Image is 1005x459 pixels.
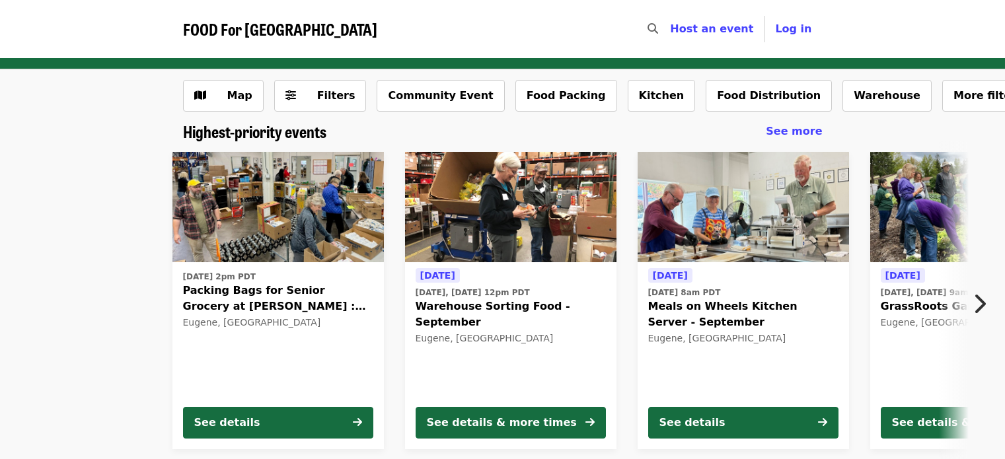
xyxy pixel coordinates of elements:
[666,13,677,45] input: Search
[377,80,504,112] button: Community Event
[648,22,658,35] i: search icon
[427,415,577,431] div: See details & more times
[766,125,822,137] span: See more
[353,416,362,429] i: arrow-right icon
[638,152,849,263] img: Meals on Wheels Kitchen Server - September organized by FOOD For Lane County
[172,122,833,141] div: Highest-priority events
[653,270,688,281] span: [DATE]
[585,416,595,429] i: arrow-right icon
[183,80,264,112] button: Show map view
[194,415,260,431] div: See details
[961,285,1005,322] button: Next item
[416,287,530,299] time: [DATE], [DATE] 12pm PDT
[183,122,326,141] a: Highest-priority events
[183,20,377,39] a: FOOD For [GEOGRAPHIC_DATA]
[648,407,838,439] button: See details
[973,291,986,316] i: chevron-right icon
[416,299,606,330] span: Warehouse Sorting Food - September
[659,415,726,431] div: See details
[172,152,384,449] a: See details for "Packing Bags for Senior Grocery at Bailey Hill : October"
[405,152,616,263] img: Warehouse Sorting Food - September organized by FOOD For Lane County
[766,124,822,139] a: See more
[885,270,920,281] span: [DATE]
[764,16,822,42] button: Log in
[317,89,355,102] span: Filters
[818,416,827,429] i: arrow-right icon
[274,80,367,112] button: Filters (0 selected)
[881,287,989,299] time: [DATE], [DATE] 9am PDT
[628,80,696,112] button: Kitchen
[648,333,838,344] div: Eugene, [GEOGRAPHIC_DATA]
[416,407,606,439] button: See details & more times
[183,120,326,143] span: Highest-priority events
[420,270,455,281] span: [DATE]
[183,407,373,439] button: See details
[183,17,377,40] span: FOOD For [GEOGRAPHIC_DATA]
[194,89,206,102] i: map icon
[706,80,832,112] button: Food Distribution
[172,152,384,263] img: Packing Bags for Senior Grocery at Bailey Hill : October organized by FOOD For Lane County
[183,271,256,283] time: [DATE] 2pm PDT
[183,317,373,328] div: Eugene, [GEOGRAPHIC_DATA]
[285,89,296,102] i: sliders-h icon
[842,80,932,112] button: Warehouse
[405,152,616,449] a: See details for "Warehouse Sorting Food - September"
[648,299,838,330] span: Meals on Wheels Kitchen Server - September
[670,22,753,35] a: Host an event
[775,22,811,35] span: Log in
[648,287,721,299] time: [DATE] 8am PDT
[416,333,606,344] div: Eugene, [GEOGRAPHIC_DATA]
[183,283,373,314] span: Packing Bags for Senior Grocery at [PERSON_NAME] : October
[515,80,617,112] button: Food Packing
[638,152,849,449] a: See details for "Meals on Wheels Kitchen Server - September"
[227,89,252,102] span: Map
